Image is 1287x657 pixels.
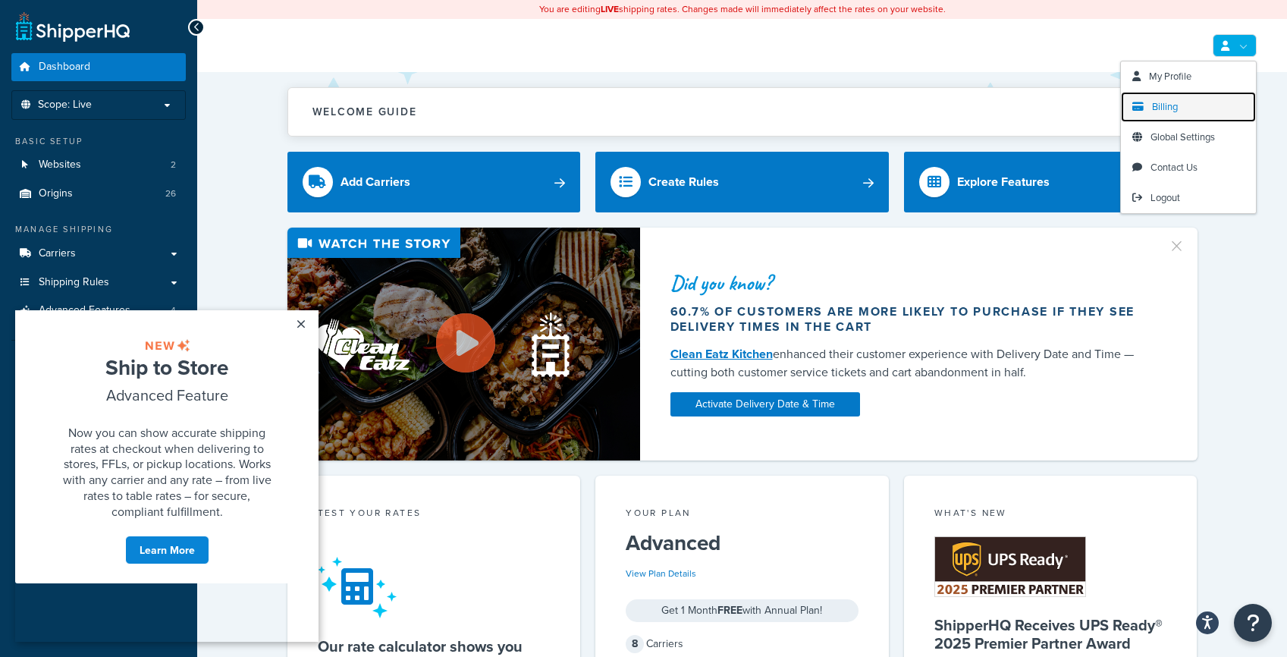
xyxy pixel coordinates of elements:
[11,180,186,208] li: Origins
[11,135,186,148] div: Basic Setup
[648,171,719,193] div: Create Rules
[717,602,742,618] strong: FREE
[670,392,860,417] a: Activate Delivery Date & Time
[670,345,773,363] a: Clean Eatz Kitchen
[1121,92,1256,122] a: Billing
[11,151,186,179] a: Websites2
[11,397,186,424] a: Marketplace
[670,304,1150,335] div: 60.7% of customers are more likely to purchase if they see delivery times in the cart
[1234,604,1272,642] button: Open Resource Center
[626,633,859,655] div: Carriers
[39,304,130,317] span: Advanced Features
[11,297,186,325] li: Advanced Features
[1152,99,1178,114] span: Billing
[11,240,186,268] a: Carriers
[1121,61,1256,92] a: My Profile
[1121,122,1256,152] a: Global Settings
[11,269,186,297] a: Shipping Rules
[90,42,213,72] span: Ship to Store
[39,276,109,289] span: Shipping Rules
[11,297,186,325] a: Advanced Features4
[670,345,1150,382] div: enhanced their customer experience with Delivery Date and Time — cutting both customer service ti...
[38,99,92,112] span: Scope: Live
[39,187,73,200] span: Origins
[287,228,640,461] img: Video thumbnail
[1150,190,1180,205] span: Logout
[670,272,1150,294] div: Did you know?
[171,304,176,317] span: 4
[318,506,551,523] div: Test your rates
[11,223,186,236] div: Manage Shipping
[11,151,186,179] li: Websites
[39,61,90,74] span: Dashboard
[601,2,619,16] b: LIVE
[595,152,889,212] a: Create Rules
[626,635,644,653] span: 8
[11,369,186,396] a: Test Your Rates
[1121,152,1256,183] a: Contact Us
[312,106,417,118] h2: Welcome Guide
[171,159,176,171] span: 2
[48,114,256,209] span: Now you can show accurate shipping rates at checkout when delivering to stores, FFLs, or pickup l...
[39,247,76,260] span: Carriers
[287,152,581,212] a: Add Carriers
[626,506,859,523] div: Your Plan
[1150,160,1198,174] span: Contact Us
[341,171,410,193] div: Add Carriers
[934,506,1167,523] div: What's New
[11,180,186,208] a: Origins26
[110,225,194,254] a: Learn More
[1121,183,1256,213] a: Logout
[1149,69,1191,83] span: My Profile
[165,187,176,200] span: 26
[626,531,859,555] h5: Advanced
[957,171,1050,193] div: Explore Features
[626,599,859,622] div: Get 1 Month with Annual Plan!
[91,74,213,96] span: Advanced Feature
[288,88,1197,136] button: Welcome Guide
[11,453,186,480] a: Help Docs
[39,159,81,171] span: Websites
[904,152,1198,212] a: Explore Features
[626,567,696,580] a: View Plan Details
[934,616,1167,652] h5: ShipperHQ Receives UPS Ready® 2025 Premier Partner Award
[11,352,186,365] div: Resources
[1150,130,1215,144] span: Global Settings
[11,425,186,452] a: Analytics
[11,53,186,81] a: Dashboard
